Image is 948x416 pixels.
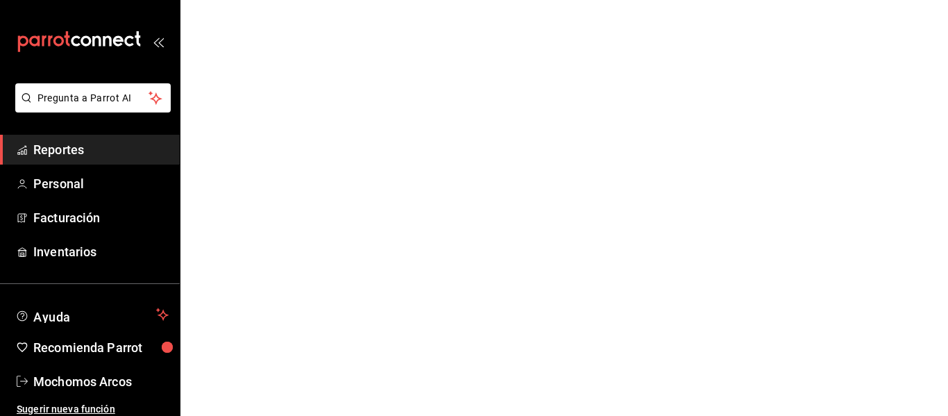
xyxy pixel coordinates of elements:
[33,338,169,357] span: Recomienda Parrot
[33,140,169,159] span: Reportes
[15,83,171,113] button: Pregunta a Parrot AI
[10,101,171,115] a: Pregunta a Parrot AI
[37,91,149,106] span: Pregunta a Parrot AI
[33,242,169,261] span: Inventarios
[33,306,151,323] span: Ayuda
[33,208,169,227] span: Facturación
[33,372,169,391] span: Mochomos Arcos
[33,174,169,193] span: Personal
[153,36,164,47] button: open_drawer_menu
